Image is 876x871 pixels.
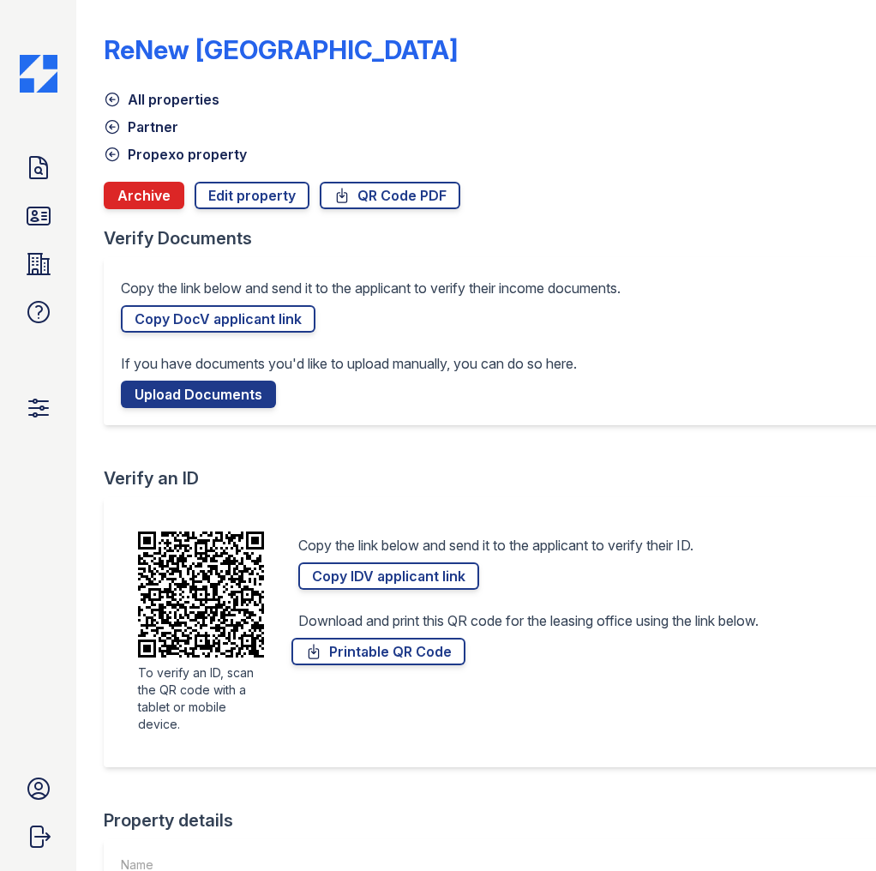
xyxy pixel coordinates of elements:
[104,144,247,165] a: Propexo property
[320,182,460,209] a: QR Code PDF
[121,278,621,298] p: Copy the link below and send it to the applicant to verify their income documents.
[121,353,577,374] p: If you have documents you'd like to upload manually, you can do so here.
[291,638,465,665] a: Printable QR Code
[121,381,276,408] a: Upload Documents
[121,305,315,333] a: Copy DocV applicant link
[298,610,759,631] p: Download and print this QR code for the leasing office using the link below.
[298,562,479,590] a: Copy IDV applicant link
[104,117,178,137] a: Partner
[138,664,264,733] div: To verify an ID, scan the QR code with a tablet or mobile device.
[104,182,184,209] button: Archive
[298,535,693,556] p: Copy the link below and send it to the applicant to verify their ID.
[195,182,309,209] a: Edit property
[104,89,219,110] a: All properties
[104,34,458,65] div: ReNew [GEOGRAPHIC_DATA]
[20,55,57,93] img: CE_Icon_Blue-c292c112584629df590d857e76928e9f676e5b41ef8f769ba2f05ee15b207248.png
